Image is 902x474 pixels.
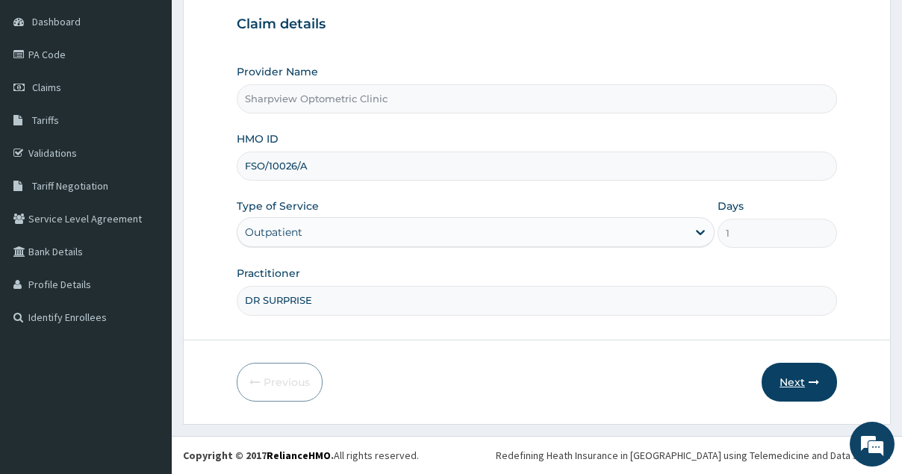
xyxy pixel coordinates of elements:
[245,225,302,240] div: Outpatient
[237,363,323,402] button: Previous
[237,131,279,146] label: HMO ID
[237,266,300,281] label: Practitioner
[237,286,837,315] input: Enter Name
[237,152,837,181] input: Enter HMO ID
[32,113,59,127] span: Tariffs
[32,15,81,28] span: Dashboard
[78,84,251,103] div: Chat with us now
[267,449,331,462] a: RelianceHMO
[32,179,108,193] span: Tariff Negotiation
[237,199,319,213] label: Type of Service
[28,75,60,112] img: d_794563401_company_1708531726252_794563401
[237,64,318,79] label: Provider Name
[496,448,891,463] div: Redefining Heath Insurance in [GEOGRAPHIC_DATA] using Telemedicine and Data Science!
[32,81,61,94] span: Claims
[237,16,837,33] h3: Claim details
[762,363,837,402] button: Next
[7,316,284,368] textarea: Type your message and hit 'Enter'
[718,199,744,213] label: Days
[245,7,281,43] div: Minimize live chat window
[172,436,902,474] footer: All rights reserved.
[183,449,334,462] strong: Copyright © 2017 .
[87,142,206,293] span: We're online!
